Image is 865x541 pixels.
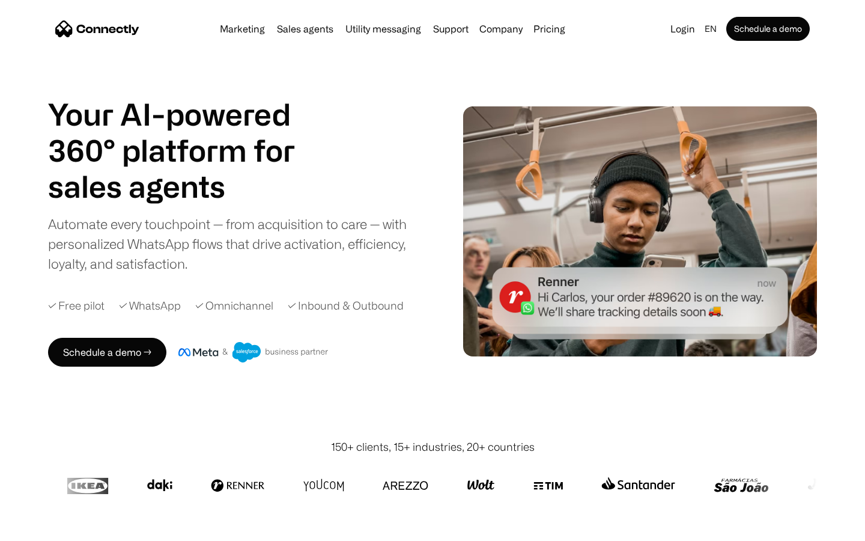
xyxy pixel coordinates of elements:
[529,24,570,34] a: Pricing
[48,96,324,168] h1: Your AI-powered 360° platform for
[341,24,426,34] a: Utility messaging
[48,298,105,314] div: ✓ Free pilot
[119,298,181,314] div: ✓ WhatsApp
[331,439,535,455] div: 150+ clients, 15+ industries, 20+ countries
[195,298,273,314] div: ✓ Omnichannel
[48,214,426,274] div: Automate every touchpoint — from acquisition to care — with personalized WhatsApp flows that driv...
[705,20,717,37] div: en
[272,24,338,34] a: Sales agents
[666,20,700,37] a: Login
[48,168,324,204] h1: sales agents
[428,24,473,34] a: Support
[24,520,72,537] ul: Language list
[479,20,523,37] div: Company
[726,17,810,41] a: Schedule a demo
[48,338,166,367] a: Schedule a demo →
[215,24,270,34] a: Marketing
[12,519,72,537] aside: Language selected: English
[178,342,329,362] img: Meta and Salesforce business partner badge.
[288,298,404,314] div: ✓ Inbound & Outbound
